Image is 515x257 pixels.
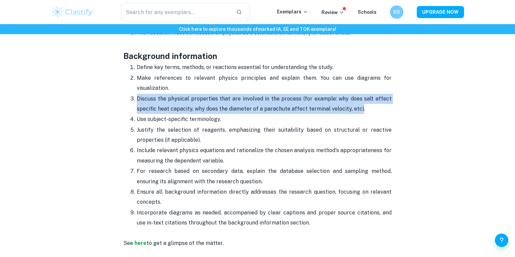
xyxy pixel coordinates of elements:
[51,5,94,19] img: Clastify logo
[495,234,508,247] button: Help and Feedback
[137,145,392,166] p: Include relevant physics equations and rationalize the chosen analysis method's appropriateness f...
[137,62,392,72] p: Define key terms, methods, or reactions essential for understanding the study.
[137,187,392,207] p: Ensure all background information directly addresses the research question, focusing on relevant ...
[358,9,377,15] a: Schools
[1,25,514,33] h6: Click here to explore thousands of marked IA, EE and TOK exemplars !
[137,114,392,124] p: Use subject-specific terminology.
[134,240,147,246] a: here
[137,73,392,93] p: Make references to relevant physics principles and explain them. You can use diagrams for visuali...
[417,6,464,18] button: UPGRADE NOW
[137,94,392,114] p: Discuss the physical properties that are involved in the process (for example: why does salt affe...
[137,208,392,228] p: Incorporate diagrams as needed, accompanied by clear captions and proper source citations, and us...
[322,9,344,16] p: Review
[393,8,401,16] h6: SS
[390,5,403,19] button: SS
[123,228,392,249] p: See to get a glimpse of the matter.
[121,3,231,21] input: Search for any exemplars...
[137,166,392,187] p: For research based on secondary data, explain the database selection and sampling method, ensurin...
[123,38,392,62] h3: Background information
[137,125,392,145] p: Justify the selection of reagents, emphasizing their suitability based on structural or reactive ...
[277,8,308,15] p: Exemplars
